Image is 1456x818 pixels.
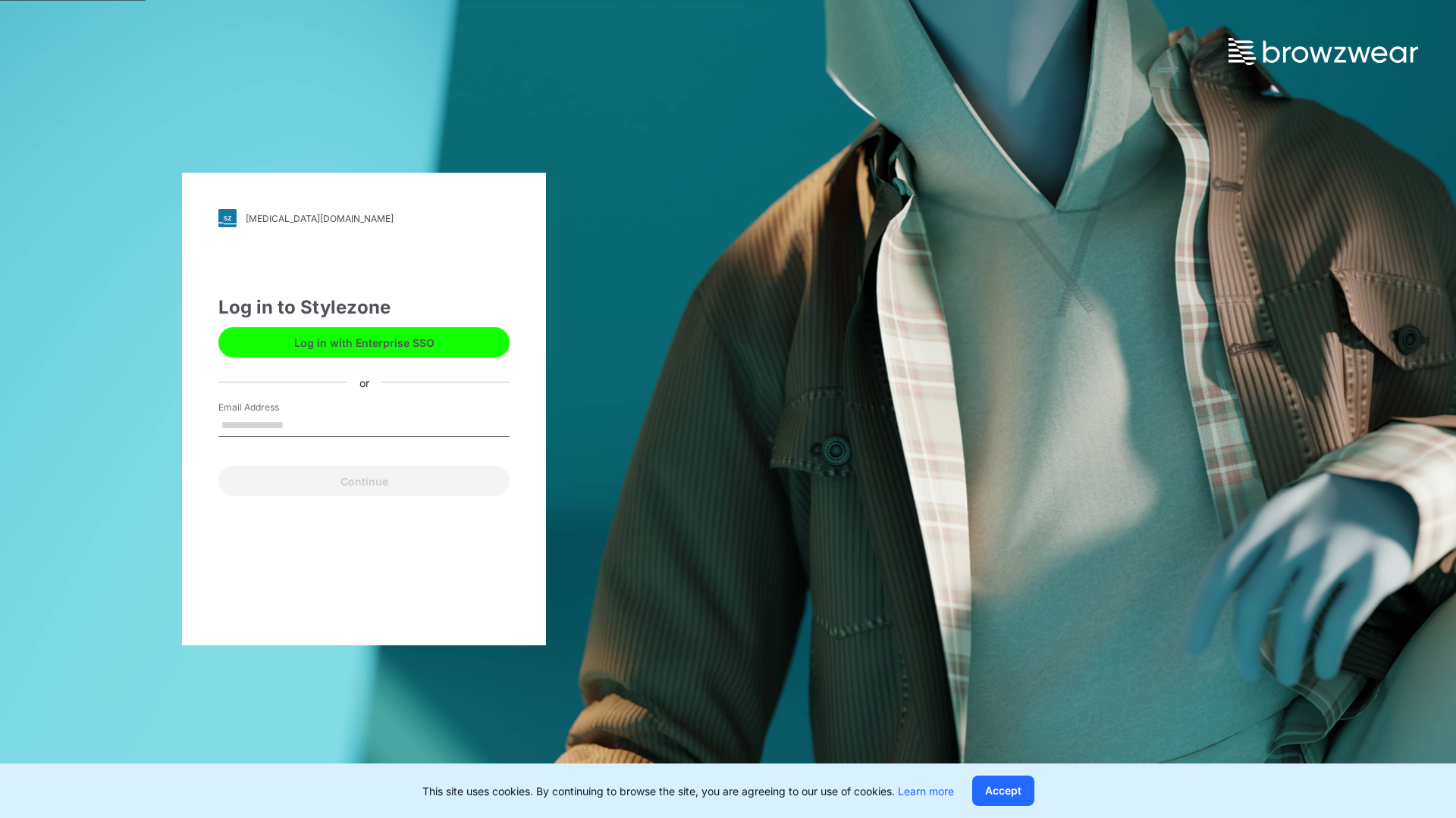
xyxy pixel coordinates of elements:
[898,785,954,798] a: Learn more
[218,294,510,321] div: Log in to Stylezone
[218,401,325,414] label: Email Address
[422,783,954,799] p: This site uses cookies. By continuing to browse the site, you are agreeing to our use of cookies.
[972,776,1034,806] button: Accept
[218,209,510,227] a: [MEDICAL_DATA][DOMAIN_NAME]
[1228,38,1418,65] img: browzwear-logo.73288ffb.svg
[218,209,237,227] img: svg+xml;base64,PHN2ZyB3aWR0aD0iMjgiIGhlaWdodD0iMjgiIHZpZXdCb3g9IjAgMCAyOCAyOCIgZmlsbD0ibm9uZSIgeG...
[218,327,510,357] button: Log in with Enterprise SSO
[246,213,394,224] div: [MEDICAL_DATA][DOMAIN_NAME]
[347,374,381,390] div: or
